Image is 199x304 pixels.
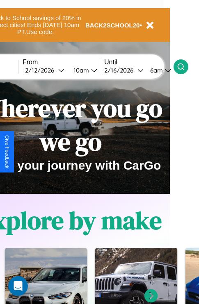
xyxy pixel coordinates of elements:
div: Give Feedback [4,135,10,168]
button: 6am [144,66,174,75]
div: 2 / 12 / 2026 [25,66,58,74]
button: 10am [67,66,100,75]
div: 6am [146,66,165,74]
div: Open Intercom Messenger [8,276,28,296]
button: 2/12/2026 [23,66,67,75]
b: BACK2SCHOOL20 [85,22,140,29]
div: 10am [69,66,91,74]
label: Until [104,59,174,66]
div: 2 / 16 / 2026 [104,66,137,74]
label: From [23,59,100,66]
